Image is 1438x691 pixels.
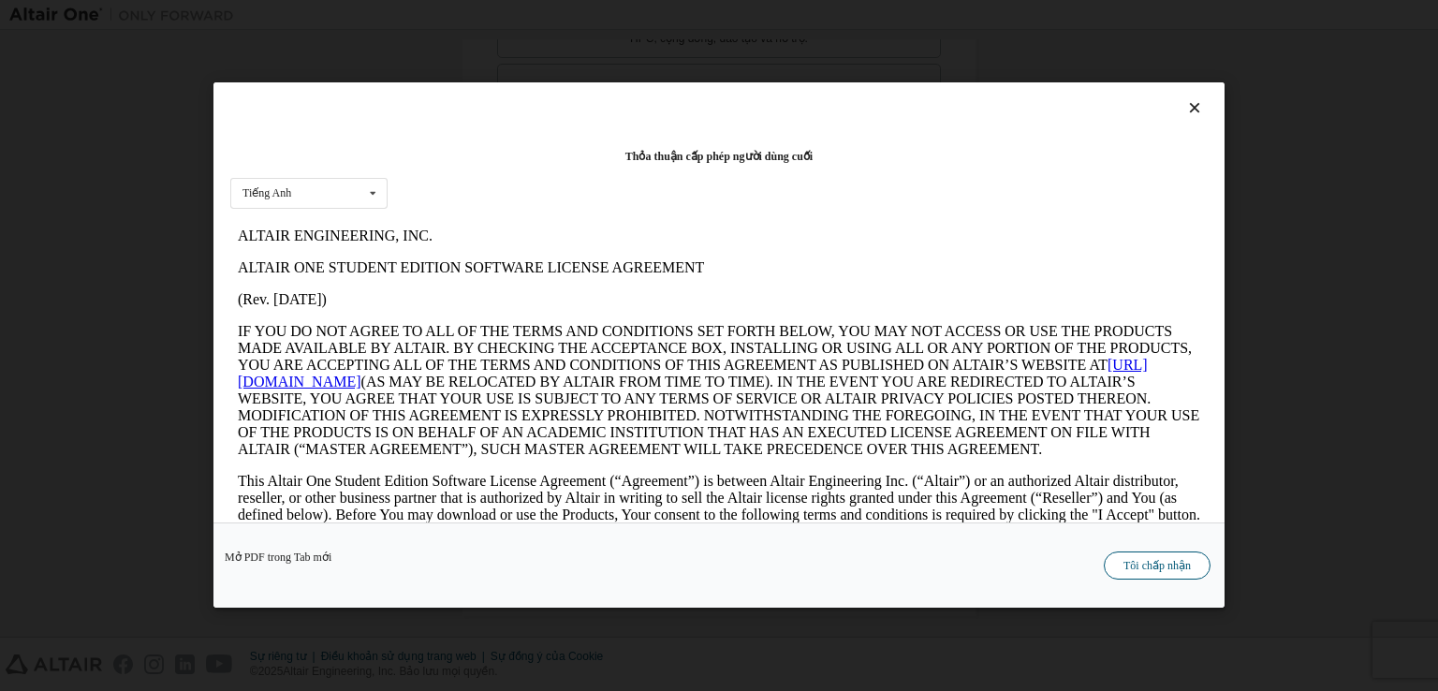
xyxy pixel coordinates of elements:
[7,39,970,56] p: ALTAIR ONE STUDENT EDITION SOFTWARE LICENSE AGREEMENT
[7,7,970,24] p: ALTAIR ENGINEERING, INC.
[242,187,291,200] font: Tiếng Anh
[7,103,970,238] p: IF YOU DO NOT AGREE TO ALL OF THE TERMS AND CONDITIONS SET FORTH BELOW, YOU MAY NOT ACCESS OR USE...
[7,253,970,320] p: This Altair One Student Edition Software License Agreement (“Agreement”) is between Altair Engine...
[7,71,970,88] p: (Rev. [DATE])
[225,552,331,564] a: Mở PDF trong Tab mới
[625,150,813,163] font: Thỏa thuận cấp phép người dùng cuối
[7,137,917,169] a: [URL][DOMAIN_NAME]
[1123,560,1191,573] font: Tôi chấp nhận
[225,551,331,565] font: Mở PDF trong Tab mới
[1104,552,1211,581] button: Tôi chấp nhận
